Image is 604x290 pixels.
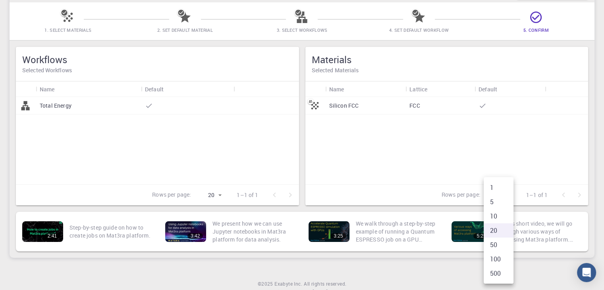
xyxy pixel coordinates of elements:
li: 10 [484,209,513,223]
li: 100 [484,252,513,266]
li: 5 [484,195,513,209]
li: 20 [484,223,513,238]
div: Open Intercom Messenger [577,263,596,282]
li: 50 [484,238,513,252]
li: 500 [484,266,513,280]
li: 1 [484,180,513,195]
